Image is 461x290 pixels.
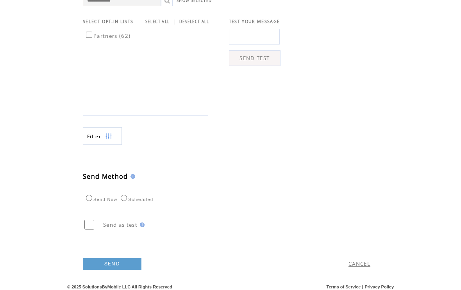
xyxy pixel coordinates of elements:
[145,20,170,25] a: SELECT ALL
[121,195,127,201] input: Scheduled
[119,197,153,202] label: Scheduled
[83,19,133,25] span: SELECT OPT-IN LISTS
[365,285,394,290] a: Privacy Policy
[83,258,141,270] a: SEND
[179,20,209,25] a: DESELECT ALL
[86,195,92,201] input: Send Now
[103,222,138,229] span: Send as test
[138,223,145,228] img: help.gif
[105,128,112,146] img: filters.png
[128,174,135,179] img: help.gif
[84,197,117,202] label: Send Now
[67,285,172,290] span: © 2025 SolutionsByMobile LLC All Rights Reserved
[86,32,92,38] input: Partners (62)
[362,285,363,290] span: |
[229,19,280,25] span: TEST YOUR MESSAGE
[84,33,130,40] label: Partners (62)
[229,51,281,66] a: SEND TEST
[83,128,122,145] a: Filter
[83,173,128,181] span: Send Method
[173,18,176,25] span: |
[348,261,370,268] a: CANCEL
[87,133,101,140] span: Show filters
[327,285,361,290] a: Terms of Service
